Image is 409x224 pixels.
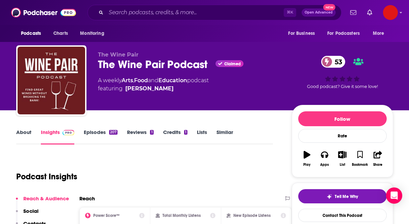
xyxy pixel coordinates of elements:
h2: Power Score™ [93,213,120,218]
button: open menu [368,27,393,40]
a: 53 [321,56,346,68]
div: Open Intercom Messenger [386,187,402,204]
div: 53Good podcast? Give it some love! [292,51,393,93]
button: Social [16,208,39,220]
a: Show notifications dropdown [364,7,375,18]
a: Episodes207 [84,129,118,144]
input: Search podcasts, credits, & more... [106,7,284,18]
button: Apps [316,147,333,171]
span: Podcasts [21,29,41,38]
div: List [340,163,345,167]
button: List [333,147,351,171]
h2: Total Monthly Listens [162,213,201,218]
span: , [133,77,134,84]
a: Reviews1 [127,129,153,144]
span: Open Advanced [305,11,333,14]
a: Food [134,77,148,84]
span: New [323,4,335,10]
span: 53 [328,56,346,68]
a: Credits1 [163,129,187,144]
button: Follow [298,111,387,126]
a: Charts [49,27,72,40]
h1: Podcast Insights [16,172,77,182]
button: Reach & Audience [16,195,69,208]
span: ⌘ K [284,8,296,17]
span: Charts [53,29,68,38]
span: and [148,77,158,84]
button: Play [298,147,316,171]
img: The Wine Pair Podcast [18,47,85,114]
div: Share [373,163,382,167]
button: open menu [283,27,323,40]
a: Joe Mele [125,85,174,93]
button: Bookmark [351,147,369,171]
span: featuring [98,85,209,93]
div: 1 [150,130,153,135]
span: More [373,29,384,38]
img: Podchaser - Follow, Share and Rate Podcasts [11,6,76,19]
span: Tell Me Why [335,194,358,199]
p: Reach & Audience [23,195,69,202]
button: open menu [323,27,369,40]
span: Claimed [224,62,241,66]
a: Lists [197,129,207,144]
button: Open AdvancedNew [302,8,336,17]
a: Similar [216,129,233,144]
a: Education [158,77,187,84]
div: 1 [184,130,187,135]
button: Show profile menu [383,5,398,20]
p: Social [23,208,39,214]
div: Bookmark [352,163,368,167]
button: open menu [16,27,50,40]
a: About [16,129,31,144]
a: InsightsPodchaser Pro [41,129,74,144]
span: For Business [288,29,315,38]
button: open menu [75,27,113,40]
div: Apps [320,163,329,167]
span: Logged in as DoubleForte [383,5,398,20]
div: Search podcasts, credits, & more... [87,5,341,20]
span: For Podcasters [327,29,360,38]
a: Contact This Podcast [298,209,387,222]
button: tell me why sparkleTell Me Why [298,189,387,203]
div: Play [303,163,310,167]
div: 207 [109,130,118,135]
h2: Reach [79,195,95,202]
button: Share [369,147,386,171]
img: User Profile [383,5,398,20]
a: Show notifications dropdown [348,7,359,18]
div: Rate [298,129,387,143]
span: Good podcast? Give it some love! [307,84,378,89]
span: Monitoring [80,29,104,38]
span: The Wine Pair [98,51,138,58]
div: A weekly podcast [98,76,209,93]
img: Podchaser Pro [62,130,74,135]
h2: New Episode Listens [233,213,271,218]
img: tell me why sparkle [327,194,332,199]
a: Arts [122,77,133,84]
